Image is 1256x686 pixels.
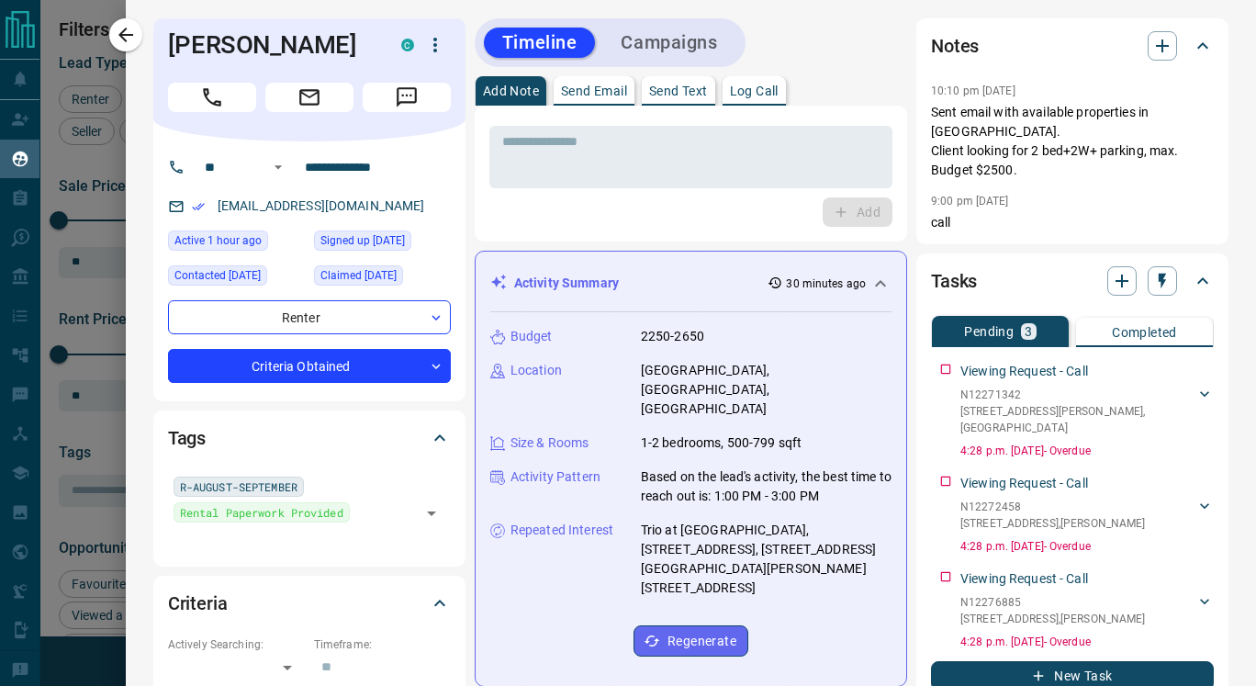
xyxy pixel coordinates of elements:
p: 4:28 p.m. [DATE] - Overdue [960,634,1214,650]
div: condos.ca [401,39,414,51]
p: Location [510,361,562,380]
h2: Notes [931,31,979,61]
button: Regenerate [634,625,748,657]
div: Mon Jun 16 2025 [314,231,451,256]
p: Log Call [730,84,779,97]
p: 9:00 pm [DATE] [931,195,1009,208]
p: [STREET_ADDRESS] , [PERSON_NAME] [960,611,1145,627]
p: Repeated Interest [510,521,613,540]
p: Activity Pattern [510,467,600,487]
div: N12272458[STREET_ADDRESS],[PERSON_NAME] [960,495,1214,535]
span: Rental Paperwork Provided [180,503,343,522]
h2: Tasks [931,266,977,296]
p: Viewing Request - Call [960,362,1088,381]
h1: [PERSON_NAME] [168,30,374,60]
span: Message [363,83,451,112]
p: 10:10 pm [DATE] [931,84,1015,97]
p: call [931,213,1214,232]
p: N12271342 [960,387,1195,403]
p: Viewing Request - Call [960,569,1088,589]
p: Size & Rooms [510,433,589,453]
div: Criteria Obtained [168,349,451,383]
span: Signed up [DATE] [320,231,405,250]
div: Thu Aug 14 2025 [168,231,305,256]
p: [STREET_ADDRESS][PERSON_NAME] , [GEOGRAPHIC_DATA] [960,403,1195,436]
p: Timeframe: [314,636,451,653]
p: N12276885 [960,594,1145,611]
p: Send Email [561,84,627,97]
div: Activity Summary30 minutes ago [490,266,892,300]
p: 3 [1025,325,1032,338]
div: Tags [168,416,451,460]
p: Completed [1112,326,1177,339]
span: Email [265,83,353,112]
div: Criteria [168,581,451,625]
p: Actively Searching: [168,636,305,653]
p: 4:28 p.m. [DATE] - Overdue [960,443,1214,459]
div: Wed Aug 13 2025 [168,265,305,291]
button: Open [419,500,444,526]
p: 30 minutes ago [786,276,866,292]
button: Open [267,156,289,178]
p: 1-2 bedrooms, 500-799 sqft [641,433,802,453]
span: Claimed [DATE] [320,266,397,285]
p: Sent email with available properties in [GEOGRAPHIC_DATA]. Client looking for 2 bed+2W+ parking, ... [931,103,1214,180]
div: Mon Jun 16 2025 [314,265,451,291]
a: [EMAIL_ADDRESS][DOMAIN_NAME] [218,198,425,213]
button: Campaigns [602,28,735,58]
svg: Email Verified [192,200,205,213]
p: Viewing Request - Call [960,474,1088,493]
button: Timeline [484,28,596,58]
span: Contacted [DATE] [174,266,261,285]
h2: Criteria [168,589,228,618]
p: Add Note [483,84,539,97]
h2: Tags [168,423,206,453]
p: 4:28 p.m. [DATE] - Overdue [960,538,1214,555]
span: R-AUGUST-SEPTEMBER [180,478,297,496]
div: Notes [931,24,1214,68]
p: 2250-2650 [641,327,704,346]
p: Pending [964,325,1014,338]
p: Trio at [GEOGRAPHIC_DATA], [STREET_ADDRESS], [STREET_ADDRESS][GEOGRAPHIC_DATA][PERSON_NAME][STREE... [641,521,892,598]
div: N12276885[STREET_ADDRESS],[PERSON_NAME] [960,590,1214,631]
span: Active 1 hour ago [174,231,262,250]
div: Tasks [931,259,1214,303]
p: N12272458 [960,499,1145,515]
div: N12271342[STREET_ADDRESS][PERSON_NAME],[GEOGRAPHIC_DATA] [960,383,1214,440]
p: Budget [510,327,553,346]
span: Call [168,83,256,112]
p: Send Text [649,84,708,97]
p: Based on the lead's activity, the best time to reach out is: 1:00 PM - 3:00 PM [641,467,892,506]
p: Activity Summary [514,274,619,293]
p: [GEOGRAPHIC_DATA], [GEOGRAPHIC_DATA], [GEOGRAPHIC_DATA] [641,361,892,419]
div: Renter [168,300,451,334]
p: [STREET_ADDRESS] , [PERSON_NAME] [960,515,1145,532]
